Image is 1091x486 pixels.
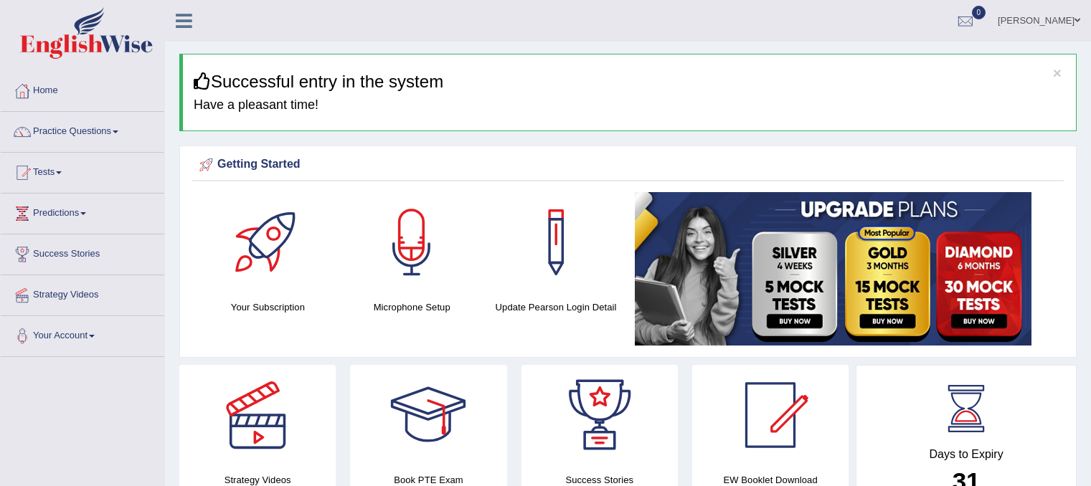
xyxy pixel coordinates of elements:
h4: Update Pearson Login Detail [491,300,621,315]
a: Tests [1,153,164,189]
h4: Your Subscription [203,300,333,315]
h4: Days to Expiry [872,448,1060,461]
a: Practice Questions [1,112,164,148]
a: Success Stories [1,234,164,270]
a: Home [1,71,164,107]
a: Predictions [1,194,164,229]
h3: Successful entry in the system [194,72,1065,91]
div: Getting Started [196,154,1060,176]
h4: Microphone Setup [347,300,477,315]
img: small5.jpg [635,192,1031,346]
span: 0 [972,6,986,19]
button: × [1053,65,1062,80]
a: Your Account [1,316,164,352]
h4: Have a pleasant time! [194,98,1065,113]
a: Strategy Videos [1,275,164,311]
